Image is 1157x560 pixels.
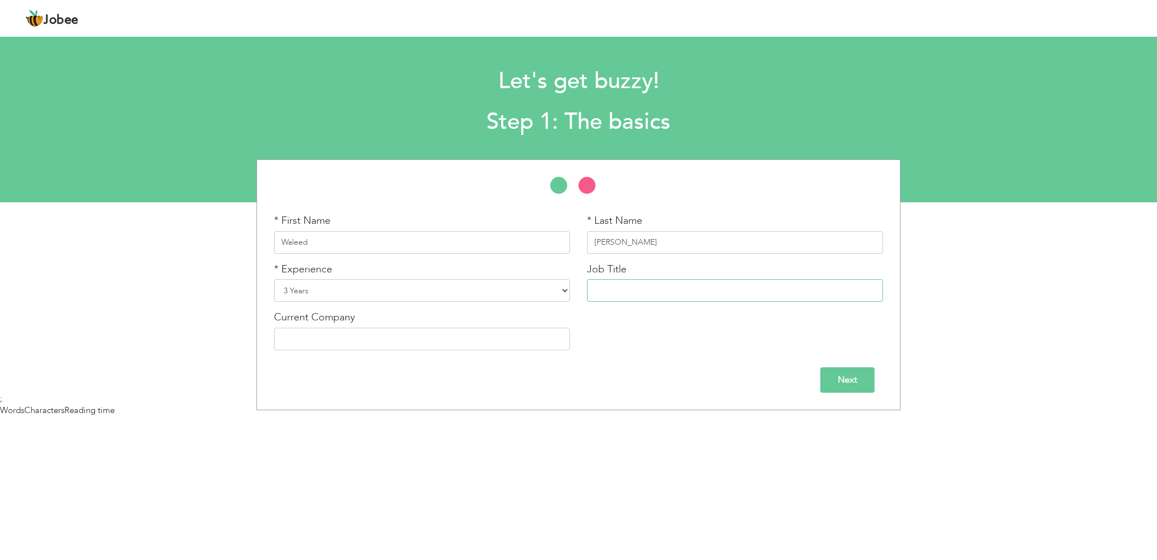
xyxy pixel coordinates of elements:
span: Reading time [64,405,115,416]
label: Job Title [587,262,627,277]
h2: Step 1: The basics [153,107,1004,137]
span: Jobee [44,14,79,27]
img: jobee.io [25,10,44,28]
h1: Let's get buzzy! [153,67,1004,96]
label: * First Name [274,214,330,228]
label: * Last Name [587,214,642,228]
input: Next [820,367,875,393]
span: Characters [24,405,64,416]
label: Current Company [274,310,355,325]
label: * Experience [274,262,332,277]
